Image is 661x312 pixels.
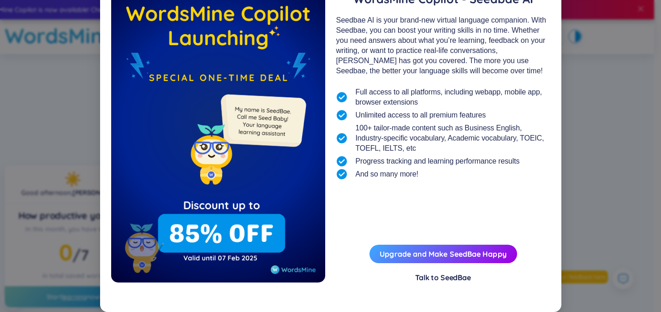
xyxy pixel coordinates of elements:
span: 100+ tailor-made content such as Business English, Industry-specific vocabulary, Academic vocabul... [356,123,550,153]
span: And so many more! [356,169,418,179]
span: Full access to all platforms, including webapp, mobile app, browser extensions [356,87,550,107]
button: Upgrade and Make SeedBae Happy [369,245,517,263]
div: Talk to SeedBae [415,272,471,283]
span: Progress tracking and learning performance results [356,156,520,166]
img: minionSeedbaeMessage.35ffe99e.png [216,76,308,167]
span: Unlimited access to all premium features [356,110,486,120]
div: Seedbae AI is your brand-new virtual language companion. With Seedbae, you can boost your writing... [336,15,550,76]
